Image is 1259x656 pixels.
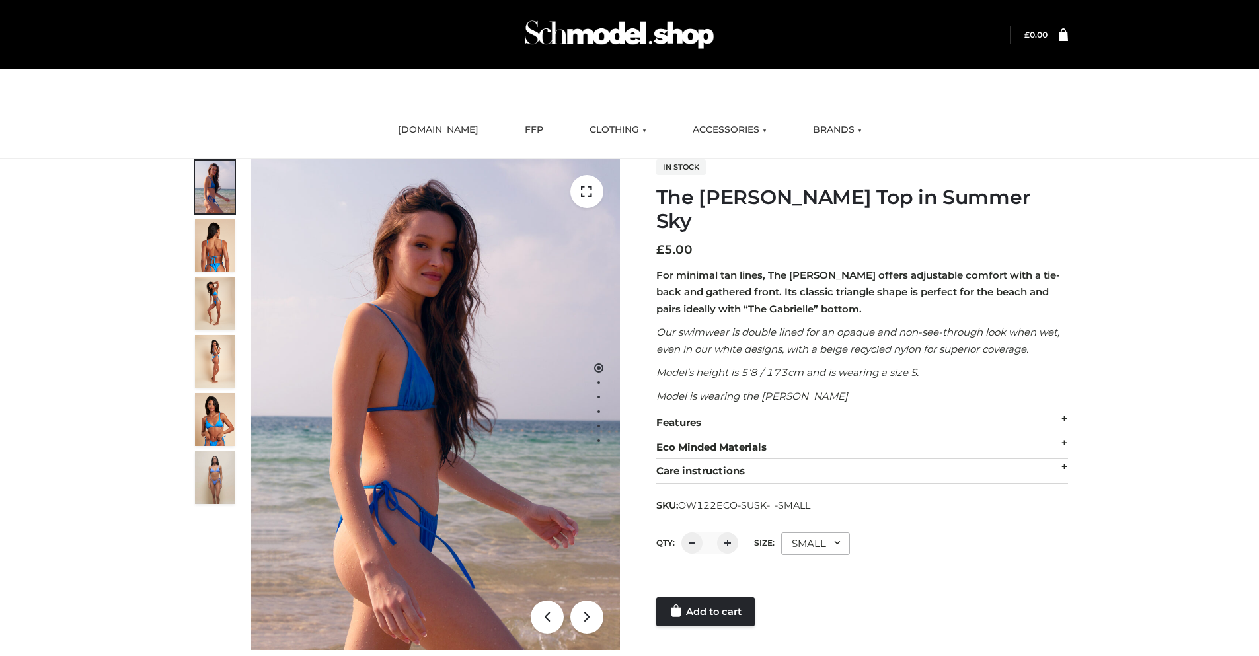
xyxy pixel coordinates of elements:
[656,242,693,257] bdi: 5.00
[781,532,850,555] div: SMALL
[580,116,656,145] a: CLOTHING
[388,116,488,145] a: [DOMAIN_NAME]
[656,497,812,513] span: SKU:
[195,335,235,388] img: 3.Alex-top_CN-1-1-2.jpg
[656,366,919,379] em: Model’s height is 5’8 / 173cm and is wearing a size S.
[1024,30,1030,40] span: £
[520,9,718,61] img: Schmodel Admin 964
[803,116,872,145] a: BRANDS
[656,242,664,257] span: £
[656,269,1060,315] strong: For minimal tan lines, The [PERSON_NAME] offers adjustable comfort with a tie-back and gathered f...
[656,538,675,548] label: QTY:
[656,326,1059,355] em: Our swimwear is double lined for an opaque and non-see-through look when wet, even in our white d...
[656,435,1068,460] div: Eco Minded Materials
[656,411,1068,435] div: Features
[515,116,553,145] a: FFP
[656,597,755,626] a: Add to cart
[656,186,1068,233] h1: The [PERSON_NAME] Top in Summer Sky
[195,277,235,330] img: 4.Alex-top_CN-1-1-2.jpg
[251,159,620,650] img: 1.Alex-top_SS-1_4464b1e7-c2c9-4e4b-a62c-58381cd673c0 (1)
[683,116,777,145] a: ACCESSORIES
[656,159,706,175] span: In stock
[195,451,235,504] img: SSVC.jpg
[678,499,810,511] span: OW122ECO-SUSK-_-SMALL
[195,161,235,213] img: 1.Alex-top_SS-1_4464b1e7-c2c9-4e4b-a62c-58381cd673c0-1.jpg
[656,390,848,402] em: Model is wearing the [PERSON_NAME]
[1024,30,1048,40] a: £0.00
[1024,30,1048,40] bdi: 0.00
[656,459,1068,484] div: Care instructions
[754,538,775,548] label: Size:
[195,393,235,446] img: 2.Alex-top_CN-1-1-2.jpg
[195,219,235,272] img: 5.Alex-top_CN-1-1_1-1.jpg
